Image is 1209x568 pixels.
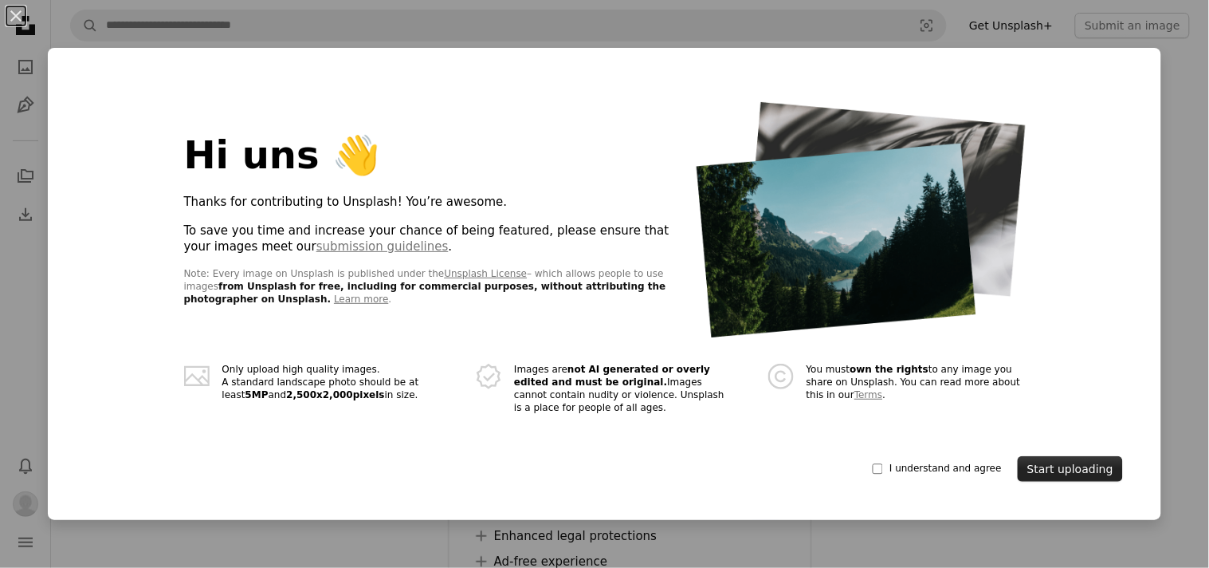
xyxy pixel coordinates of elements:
img: photo-stack@2x.png [697,102,1026,337]
p: To save you time and increase your chance of being featured, please ensure that your images meet ... [184,223,677,255]
strong: 5 MP [245,389,269,400]
input: I understand and agree [873,463,883,475]
strong: from Unsplash for free, including for commercial purposes, without attributing the photographer o... [184,281,666,305]
p: Note: Every image on Unsplash is published under the – which allows people to use images . [184,268,677,306]
dd: Images are Images cannot contain nudity or violence. Unsplash is a place for people of all ages. [514,364,733,415]
span: A standard landscape photo should be at least and in size. [222,377,442,402]
strong: own the rights [850,364,929,375]
p: Thanks for contributing to Unsplash! You’re awesome. [184,195,677,211]
span: I understand and agree [889,463,1002,475]
h1: Hi uns 👋 [184,134,677,176]
a: Learn more [334,294,388,305]
button: Start uploading [1018,456,1123,482]
strong: not AI generated or overly edited and must be original. [514,364,710,388]
span: Only upload high quality images. [222,364,442,377]
a: Terms [854,389,882,400]
a: submission guidelines [316,239,449,254]
a: Unsplash License [444,268,527,279]
dd: You must to any image you share on Unsplash. You can read more about this in our . [807,364,1026,415]
strong: 2,500 x 2,000 pixels [286,389,385,400]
